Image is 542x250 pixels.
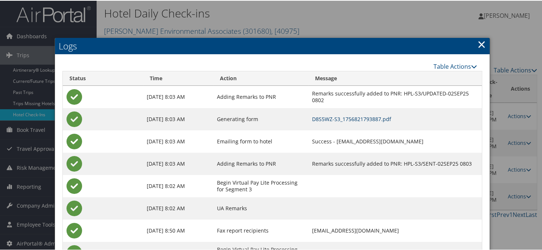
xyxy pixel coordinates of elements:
td: [DATE] 8:03 AM [143,85,213,107]
td: Remarks successfully added to PNR: HPL-S3/UPDATED-02SEP25 0802 [308,85,482,107]
a: D8S5WZ-S3_1756821793887.pdf [312,115,391,122]
td: [DATE] 8:02 AM [143,197,213,219]
td: Fax report recipients [213,219,309,241]
td: Begin Virtual Pay Lite Processing for Segment 3 [213,174,309,197]
td: Emailing form to hotel [213,130,309,152]
td: Remarks successfully added to PNR: HPL-S3/SENT-02SEP25 0803 [308,152,482,174]
th: Status: activate to sort column ascending [63,71,143,85]
a: Close [477,36,486,51]
td: [DATE] 8:50 AM [143,219,213,241]
td: Adding Remarks to PNR [213,85,309,107]
td: [DATE] 8:03 AM [143,152,213,174]
td: Success - [EMAIL_ADDRESS][DOMAIN_NAME] [308,130,482,152]
th: Time: activate to sort column ascending [143,71,213,85]
td: Generating form [213,107,309,130]
a: Table Actions [433,62,477,70]
td: Adding Remarks to PNR [213,152,309,174]
h2: Logs [55,37,490,53]
td: [EMAIL_ADDRESS][DOMAIN_NAME] [308,219,482,241]
td: [DATE] 8:02 AM [143,174,213,197]
td: UA Remarks [213,197,309,219]
td: [DATE] 8:03 AM [143,130,213,152]
th: Action: activate to sort column ascending [213,71,309,85]
th: Message: activate to sort column ascending [308,71,482,85]
td: [DATE] 8:03 AM [143,107,213,130]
